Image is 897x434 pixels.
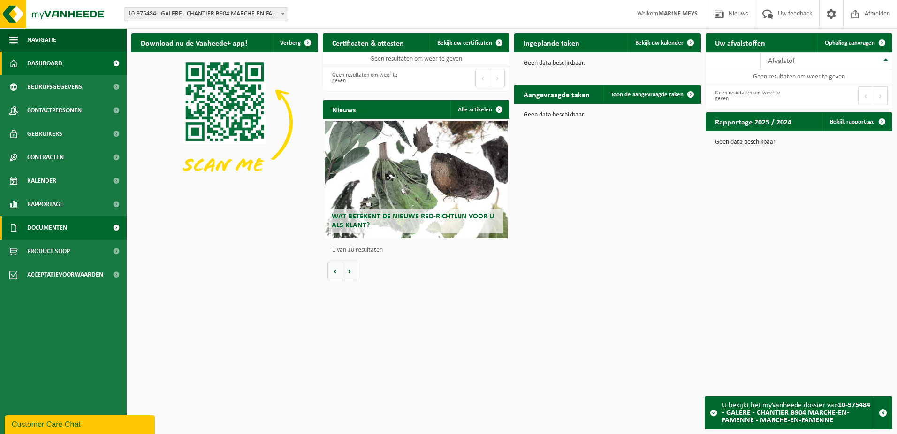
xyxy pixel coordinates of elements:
button: Volgende [342,262,357,280]
span: 10-975484 - GALERE - CHANTIER B904 MARCHE-EN-FAMENNE - MARCHE-EN-FAMENNE [124,7,288,21]
span: Acceptatievoorwaarden [27,263,103,287]
button: Vorige [327,262,342,280]
button: Previous [858,86,873,105]
span: Product Shop [27,240,70,263]
h2: Rapportage 2025 / 2024 [706,112,801,131]
h2: Download nu de Vanheede+ app! [131,33,257,52]
p: Geen data beschikbaar. [524,112,692,118]
strong: 10-975484 - GALERE - CHANTIER B904 MARCHE-EN-FAMENNE - MARCHE-EN-FAMENNE [722,402,870,424]
button: Next [490,69,505,87]
span: Documenten [27,216,67,240]
span: Bekijk uw kalender [635,40,684,46]
p: Geen data beschikbaar. [524,60,692,67]
iframe: chat widget [5,413,157,434]
span: Ophaling aanvragen [825,40,875,46]
button: Previous [475,69,490,87]
h2: Aangevraagde taken [514,85,599,103]
span: Contracten [27,146,64,169]
h2: Ingeplande taken [514,33,589,52]
span: Gebruikers [27,122,62,146]
span: Verberg [280,40,301,46]
a: Wat betekent de nieuwe RED-richtlijn voor u als klant? [325,121,508,238]
h2: Nieuws [323,100,365,118]
button: Verberg [273,33,317,52]
span: Contactpersonen [27,99,82,122]
span: Kalender [27,169,56,193]
span: Dashboard [27,52,62,75]
a: Ophaling aanvragen [817,33,891,52]
a: Bekijk rapportage [822,112,891,131]
span: 10-975484 - GALERE - CHANTIER B904 MARCHE-EN-FAMENNE - MARCHE-EN-FAMENNE [124,8,288,21]
div: U bekijkt het myVanheede dossier van [722,397,874,429]
img: Download de VHEPlus App [131,52,318,193]
span: Navigatie [27,28,56,52]
a: Toon de aangevraagde taken [603,85,700,104]
span: Rapportage [27,193,63,216]
div: Geen resultaten om weer te geven [327,68,411,88]
button: Next [873,86,888,105]
div: Geen resultaten om weer te geven [710,85,794,106]
td: Geen resultaten om weer te geven [706,70,892,83]
p: 1 van 10 resultaten [332,247,505,254]
strong: MARINE MEYS [658,10,698,17]
td: Geen resultaten om weer te geven [323,52,509,65]
h2: Certificaten & attesten [323,33,413,52]
p: Geen data beschikbaar [715,139,883,146]
h2: Uw afvalstoffen [706,33,775,52]
a: Bekijk uw certificaten [430,33,509,52]
span: Toon de aangevraagde taken [611,92,684,98]
span: Bekijk uw certificaten [437,40,492,46]
span: Bedrijfsgegevens [27,75,82,99]
a: Alle artikelen [450,100,509,119]
span: Wat betekent de nieuwe RED-richtlijn voor u als klant? [332,213,494,229]
a: Bekijk uw kalender [628,33,700,52]
span: Afvalstof [768,57,795,65]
